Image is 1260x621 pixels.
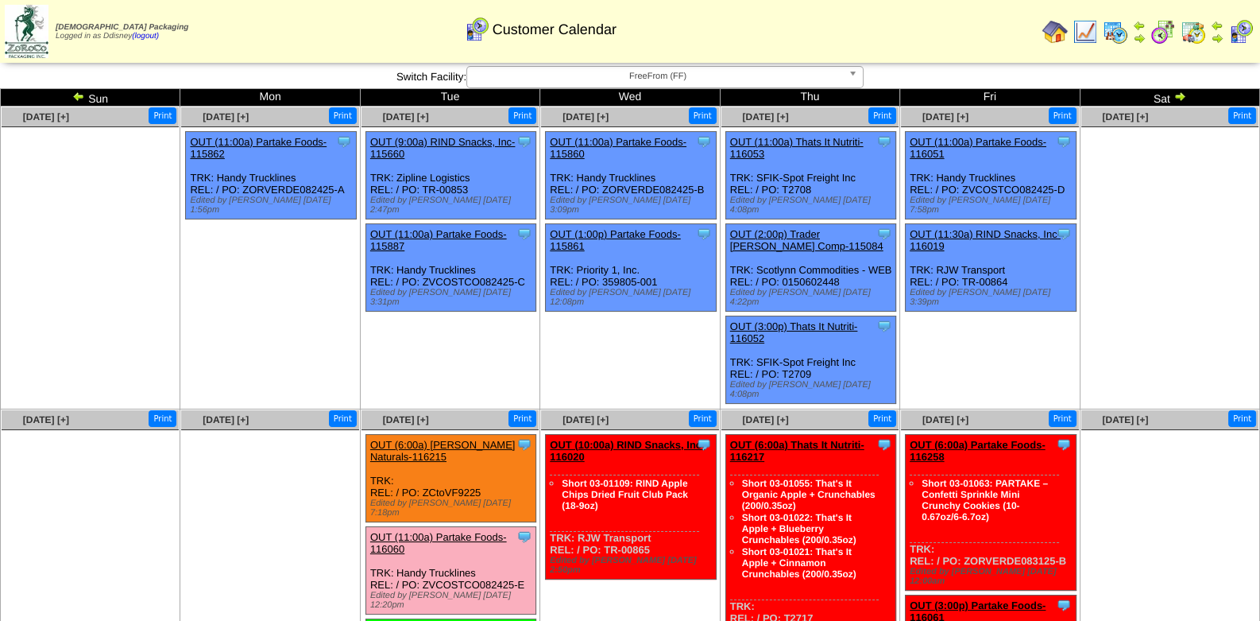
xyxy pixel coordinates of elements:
td: Tue [360,89,539,107]
a: [DATE] [+] [383,414,429,425]
button: Print [1228,107,1256,124]
div: TRK: Scotlynn Commodities - WEB REL: / PO: 0150602448 [725,224,895,312]
a: [DATE] [+] [383,111,429,122]
a: [DATE] [+] [562,111,609,122]
span: [DATE] [+] [23,111,69,122]
div: Edited by [PERSON_NAME] [DATE] 3:39pm [910,288,1075,307]
a: OUT (6:00a) Partake Foods-116258 [910,439,1045,463]
a: OUT (11:00a) Partake Foods-116051 [910,136,1046,160]
a: OUT (1:00p) Partake Foods-115861 [550,228,681,252]
div: Edited by [PERSON_NAME] [DATE] 12:20pm [370,591,535,610]
a: OUT (11:00a) Partake Foods-115860 [550,136,686,160]
button: Print [689,107,717,124]
img: Tooltip [1056,226,1072,242]
div: Edited by [PERSON_NAME] [DATE] 7:58pm [910,196,1075,215]
div: TRK: RJW Transport REL: / PO: TR-00865 [546,435,716,580]
span: [DEMOGRAPHIC_DATA] Packaging [56,23,188,32]
img: Tooltip [696,437,712,452]
button: Print [149,107,176,124]
a: Short 03-01022: That's It Apple + Blueberry Crunchables (200/0.35oz) [742,512,856,545]
a: OUT (11:00a) Partake Foods-115862 [190,136,327,160]
div: TRK: Priority 1, Inc. REL: / PO: 359805-001 [546,224,716,312]
img: arrowleft.gif [1133,19,1146,32]
img: calendarblend.gif [1150,19,1176,45]
img: Tooltip [1056,134,1072,149]
a: OUT (2:00p) Trader [PERSON_NAME] Comp-115084 [730,228,883,252]
a: Short 03-01063: PARTAKE – Confetti Sprinkle Mini Crunchy Cookies (10-0.67oz/6-6.7oz) [922,478,1048,522]
a: OUT (11:30a) RIND Snacks, Inc-116019 [910,228,1061,252]
img: Tooltip [516,529,532,545]
img: calendarinout.gif [1181,19,1206,45]
button: Print [329,107,357,124]
a: OUT (11:00a) Partake Foods-116060 [370,531,507,555]
td: Sun [1,89,180,107]
button: Print [689,410,717,427]
img: arrowleft.gif [1211,19,1223,32]
td: Mon [180,89,360,107]
img: Tooltip [516,226,532,242]
span: FreeFrom (FF) [473,67,842,86]
img: calendarcustomer.gif [464,17,489,42]
a: [DATE] [+] [23,414,69,425]
a: [DATE] [+] [203,414,249,425]
img: Tooltip [336,134,352,149]
button: Print [508,107,536,124]
img: Tooltip [1056,437,1072,452]
td: Thu [720,89,899,107]
a: OUT (6:00a) Thats It Nutriti-116217 [730,439,864,463]
div: Edited by [PERSON_NAME] [DATE] 12:00am [910,567,1075,586]
button: Print [1049,107,1076,124]
button: Print [868,107,896,124]
a: OUT (11:00a) Thats It Nutriti-116053 [730,136,864,160]
div: Edited by [PERSON_NAME] [DATE] 2:47pm [370,196,535,215]
div: TRK: RJW Transport REL: / PO: TR-00864 [906,224,1076,312]
div: Edited by [PERSON_NAME] [DATE] 7:18pm [370,499,535,518]
a: [DATE] [+] [203,111,249,122]
button: Print [1228,410,1256,427]
span: Logged in as Ddisney [56,23,188,41]
a: OUT (10:00a) RIND Snacks, Inc-116020 [550,439,705,463]
span: [DATE] [+] [922,111,968,122]
a: OUT (6:00a) [PERSON_NAME] Naturals-116215 [370,439,516,463]
img: Tooltip [1056,597,1072,613]
div: TRK: SFIK-Spot Freight Inc REL: / PO: T2709 [725,316,895,404]
img: Tooltip [876,134,892,149]
img: arrowright.gif [1211,32,1223,45]
div: TRK: Handy Trucklines REL: / PO: ZVCOSTCO082425-C [365,224,535,312]
img: line_graph.gif [1073,19,1098,45]
a: [DATE] [+] [742,111,788,122]
a: Short 03-01055: That's It Organic Apple + Crunchables (200/0.35oz) [742,478,875,511]
span: Customer Calendar [493,21,616,38]
span: [DATE] [+] [922,414,968,425]
a: [DATE] [+] [1102,111,1148,122]
button: Print [1049,410,1076,427]
a: OUT (9:00a) RIND Snacks, Inc-115660 [370,136,516,160]
td: Sat [1080,89,1259,107]
a: (logout) [132,32,159,41]
div: Edited by [PERSON_NAME] [DATE] 2:50pm [550,556,715,575]
td: Wed [540,89,720,107]
img: calendarprod.gif [1103,19,1128,45]
img: Tooltip [516,134,532,149]
img: Tooltip [696,134,712,149]
img: calendarcustomer.gif [1228,19,1254,45]
div: TRK: SFIK-Spot Freight Inc REL: / PO: T2708 [725,132,895,219]
div: Edited by [PERSON_NAME] [DATE] 12:08pm [550,288,715,307]
a: [DATE] [+] [1102,414,1148,425]
button: Print [149,410,176,427]
img: Tooltip [516,437,532,452]
span: [DATE] [+] [562,414,609,425]
div: Edited by [PERSON_NAME] [DATE] 3:09pm [550,196,715,215]
img: arrowleft.gif [72,90,85,103]
div: Edited by [PERSON_NAME] [DATE] 4:22pm [730,288,895,307]
div: Edited by [PERSON_NAME] [DATE] 4:08pm [730,196,895,215]
div: Edited by [PERSON_NAME] [DATE] 3:31pm [370,288,535,307]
